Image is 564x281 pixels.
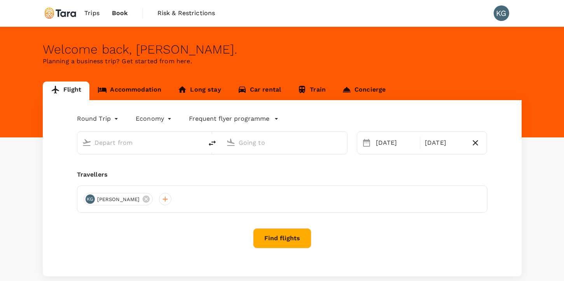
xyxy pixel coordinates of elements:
a: Car rental [229,82,290,100]
a: Long stay [169,82,229,100]
div: Round Trip [77,113,120,125]
span: Trips [84,9,100,18]
input: Going to [239,137,331,149]
button: Find flights [253,228,311,248]
span: [PERSON_NAME] [93,196,145,203]
button: Open [197,142,199,143]
a: Concierge [334,82,394,100]
a: Train [289,82,334,100]
a: Accommodation [89,82,169,100]
span: Book [112,9,128,18]
div: Travellers [77,170,487,179]
p: Planning a business trip? Get started from here. [43,57,522,66]
span: Risk & Restrictions [157,9,215,18]
div: KG [494,5,509,21]
div: [DATE] [422,135,467,151]
div: [DATE] [373,135,418,151]
button: delete [203,134,222,153]
input: Depart from [94,137,187,149]
div: KG [86,194,95,204]
p: Frequent flyer programme [189,114,269,123]
img: Tara Climate Ltd [43,5,79,22]
div: Welcome back , [PERSON_NAME] . [43,42,522,57]
button: Frequent flyer programme [189,114,279,123]
div: KG[PERSON_NAME] [84,193,153,205]
button: Open [342,142,343,143]
a: Flight [43,82,90,100]
div: Economy [136,113,173,125]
